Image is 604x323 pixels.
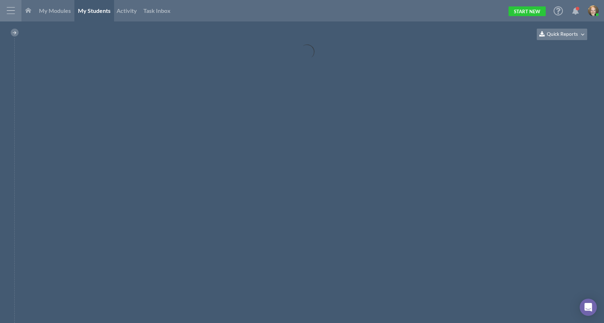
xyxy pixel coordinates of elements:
span: My Students [78,7,111,14]
span: Task Inbox [143,7,171,14]
img: Loading... [165,43,449,61]
span: Activity [117,7,137,14]
span: My Modules [39,7,71,14]
span: Quick Reports [547,31,578,37]
div: Open Intercom Messenger [580,299,597,316]
img: image [588,5,599,16]
button: Quick Reports [537,29,587,40]
a: Start New [509,6,546,16]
